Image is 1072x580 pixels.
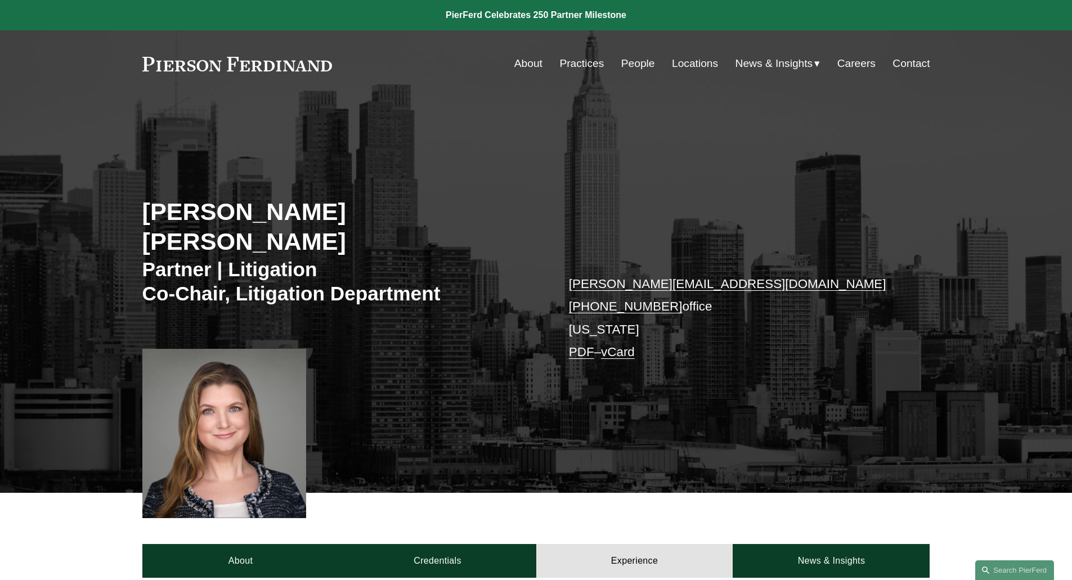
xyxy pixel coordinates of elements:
[142,544,339,578] a: About
[735,54,813,74] span: News & Insights
[559,53,604,74] a: Practices
[569,345,594,359] a: PDF
[514,53,542,74] a: About
[536,544,733,578] a: Experience
[672,53,718,74] a: Locations
[735,53,820,74] a: folder dropdown
[142,257,536,306] h3: Partner | Litigation Co-Chair, Litigation Department
[339,544,536,578] a: Credentials
[569,273,897,363] p: office [US_STATE] –
[569,277,886,291] a: [PERSON_NAME][EMAIL_ADDRESS][DOMAIN_NAME]
[892,53,930,74] a: Contact
[601,345,635,359] a: vCard
[142,197,536,256] h2: [PERSON_NAME] [PERSON_NAME]
[569,299,683,313] a: [PHONE_NUMBER]
[837,53,876,74] a: Careers
[975,560,1054,580] a: Search this site
[621,53,655,74] a: People
[733,544,930,578] a: News & Insights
